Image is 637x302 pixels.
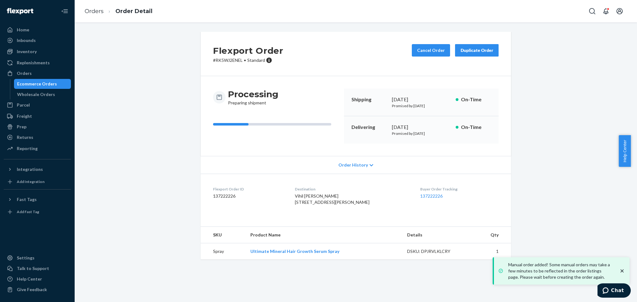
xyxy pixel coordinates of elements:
[17,91,55,98] div: Wholesale Orders
[17,179,44,184] div: Add Integration
[619,268,625,274] svg: close toast
[508,262,613,280] p: Manual order added! Some manual orders may take a few minutes to be reflected in the order listin...
[295,193,370,205] span: Vihil [PERSON_NAME] [STREET_ADDRESS][PERSON_NAME]
[213,44,283,57] h2: Flexport Order
[586,5,598,17] button: Open Search Box
[250,249,339,254] a: Ultimate Mineral Hair Growth Serum Spray
[4,58,71,68] a: Replenishments
[4,100,71,110] a: Parcel
[17,37,36,43] div: Inbounds
[392,96,451,103] div: [DATE]
[4,35,71,45] a: Inbounds
[228,89,278,100] h3: Processing
[4,47,71,57] a: Inventory
[597,283,631,299] iframe: Opens a widget where you can chat to one of our agents
[7,8,33,14] img: Flexport logo
[4,68,71,78] a: Orders
[213,57,283,63] p: # RK5WJ2ENEL
[4,144,71,153] a: Reporting
[17,286,47,293] div: Give Feedback
[201,227,245,243] th: SKU
[213,186,285,192] dt: Flexport Order ID
[4,207,71,217] a: Add Fast Tag
[392,131,451,136] p: Promised by [DATE]
[351,96,387,103] p: Shipping
[420,186,499,192] dt: Buyer Order Tracking
[17,81,57,87] div: Ecommerce Orders
[244,57,246,63] span: •
[460,47,493,53] div: Duplicate Order
[338,162,368,168] span: Order History
[420,193,443,199] a: 137222226
[455,44,499,57] button: Duplicate Order
[4,132,71,142] a: Returns
[351,124,387,131] p: Delivering
[4,111,71,121] a: Freight
[295,186,411,192] dt: Destination
[4,164,71,174] button: Integrations
[14,89,71,99] a: Wholesale Orders
[115,8,152,15] a: Order Detail
[17,209,39,214] div: Add Fast Tag
[412,44,450,57] button: Cancel Order
[4,177,71,187] a: Add Integration
[17,166,43,172] div: Integrations
[471,227,511,243] th: Qty
[17,124,26,130] div: Prep
[14,79,71,89] a: Ecommerce Orders
[17,255,35,261] div: Settings
[17,102,30,108] div: Parcel
[17,145,38,152] div: Reporting
[213,193,285,199] dd: 137222226
[619,135,631,167] button: Help Center
[4,274,71,284] a: Help Center
[228,89,278,106] div: Preparing shipment
[17,196,37,203] div: Fast Tags
[402,227,471,243] th: Details
[17,27,29,33] div: Home
[461,96,491,103] p: On-Time
[17,276,42,282] div: Help Center
[17,134,33,140] div: Returns
[4,285,71,295] button: Give Feedback
[461,124,491,131] p: On-Time
[17,70,32,76] div: Orders
[4,253,71,263] a: Settings
[245,227,402,243] th: Product Name
[247,57,265,63] span: Standard
[80,2,157,21] ol: breadcrumbs
[392,103,451,108] p: Promised by [DATE]
[4,25,71,35] a: Home
[17,265,49,272] div: Talk to Support
[471,243,511,260] td: 1
[600,5,612,17] button: Open notifications
[201,243,245,260] td: Spray
[17,60,50,66] div: Replenishments
[407,248,466,254] div: DSKU: DPJRVLKLCRY
[4,263,71,273] button: Talk to Support
[85,8,104,15] a: Orders
[17,48,37,55] div: Inventory
[4,194,71,204] button: Fast Tags
[613,5,626,17] button: Open account menu
[392,124,451,131] div: [DATE]
[58,5,71,17] button: Close Navigation
[17,113,32,119] div: Freight
[4,122,71,132] a: Prep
